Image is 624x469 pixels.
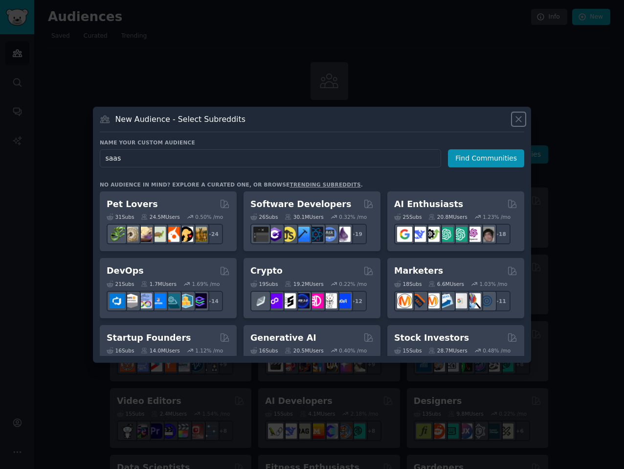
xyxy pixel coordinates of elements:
[192,293,207,308] img: PlatformEngineers
[100,149,441,167] input: Pick a short name, like "Digital Marketers" or "Movie-Goers"
[335,227,351,242] img: elixir
[107,332,191,344] h2: Startup Founders
[339,281,367,287] div: 0.22 % /mo
[107,265,144,277] h2: DevOps
[483,347,511,354] div: 0.48 % /mo
[250,347,278,354] div: 16 Sub s
[141,213,179,220] div: 24.5M Users
[479,293,494,308] img: OnlineMarketing
[346,224,367,244] div: + 19
[164,293,179,308] img: platformengineering
[448,149,524,167] button: Find Communities
[322,227,337,242] img: AskComputerScience
[281,293,296,308] img: ethstaker
[438,293,453,308] img: Emailmarketing
[452,293,467,308] img: googleads
[394,265,443,277] h2: Marketers
[339,347,367,354] div: 0.40 % /mo
[322,293,337,308] img: CryptoNews
[250,213,278,220] div: 26 Sub s
[411,227,426,242] img: DeepSeek
[137,227,152,242] img: leopardgeckos
[192,281,220,287] div: 1.69 % /mo
[195,213,223,220] div: 0.50 % /mo
[250,198,351,211] h2: Software Developers
[479,227,494,242] img: ArtificalIntelligence
[394,332,469,344] h2: Stock Investors
[339,213,367,220] div: 0.32 % /mo
[141,347,179,354] div: 14.0M Users
[438,227,453,242] img: chatgpt_promptDesign
[267,227,282,242] img: csharp
[107,347,134,354] div: 16 Sub s
[490,224,511,244] div: + 18
[285,213,323,220] div: 30.1M Users
[195,347,223,354] div: 1.12 % /mo
[308,227,323,242] img: reactnative
[267,293,282,308] img: 0xPolygon
[452,227,467,242] img: chatgpt_prompts_
[151,227,166,242] img: turtle
[428,347,467,354] div: 28.7M Users
[394,347,422,354] div: 15 Sub s
[253,227,268,242] img: software
[483,213,511,220] div: 1.23 % /mo
[397,227,412,242] img: GoogleGeminiAI
[100,139,524,146] h3: Name your custom audience
[107,198,158,211] h2: Pet Lovers
[123,227,138,242] img: ballpython
[250,281,278,287] div: 19 Sub s
[490,291,511,311] div: + 11
[123,293,138,308] img: AWS_Certified_Experts
[428,213,467,220] div: 20.8M Users
[394,281,422,287] div: 18 Sub s
[110,293,125,308] img: azuredevops
[290,182,360,188] a: trending subreddits
[466,293,481,308] img: MarketingResearch
[466,227,481,242] img: OpenAIDev
[285,347,323,354] div: 20.5M Users
[394,198,463,211] h2: AI Enthusiasts
[335,293,351,308] img: defi_
[346,291,367,311] div: + 12
[107,213,134,220] div: 31 Sub s
[137,293,152,308] img: Docker_DevOps
[141,281,177,287] div: 1.7M Users
[107,281,134,287] div: 21 Sub s
[250,265,283,277] h2: Crypto
[253,293,268,308] img: ethfinance
[397,293,412,308] img: content_marketing
[250,332,316,344] h2: Generative AI
[115,114,245,124] h3: New Audience - Select Subreddits
[100,181,363,188] div: No audience in mind? Explore a curated one, or browse .
[308,293,323,308] img: defiblockchain
[480,281,508,287] div: 1.03 % /mo
[424,293,440,308] img: AskMarketing
[411,293,426,308] img: bigseo
[192,227,207,242] img: dogbreed
[424,227,440,242] img: AItoolsCatalog
[202,291,223,311] div: + 14
[164,227,179,242] img: cockatiel
[178,293,193,308] img: aws_cdk
[294,227,310,242] img: iOSProgramming
[394,213,422,220] div: 25 Sub s
[202,224,223,244] div: + 24
[281,227,296,242] img: learnjavascript
[294,293,310,308] img: web3
[178,227,193,242] img: PetAdvice
[428,281,464,287] div: 6.6M Users
[110,227,125,242] img: herpetology
[285,281,323,287] div: 19.2M Users
[151,293,166,308] img: DevOpsLinks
